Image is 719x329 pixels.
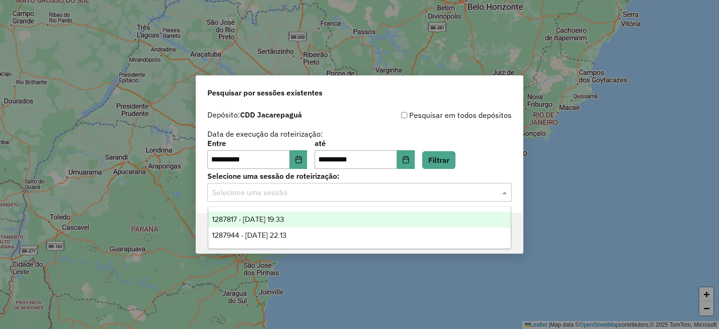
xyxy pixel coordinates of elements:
[212,215,284,223] span: 1287817 - [DATE] 19:33
[290,150,308,169] button: Choose Date
[207,128,323,139] label: Data de execução da roteirização:
[207,87,323,98] span: Pesquisar por sessões existentes
[240,110,302,119] strong: CDD Jacarepaguá
[212,231,286,239] span: 1287944 - [DATE] 22:13
[207,170,512,182] label: Selecione uma sessão de roteirização:
[359,110,512,121] div: Pesquisar em todos depósitos
[207,109,302,120] label: Depósito:
[397,150,415,169] button: Choose Date
[315,138,414,149] label: até
[208,206,512,249] ng-dropdown-panel: Options list
[207,138,307,149] label: Entre
[422,151,455,169] button: Filtrar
